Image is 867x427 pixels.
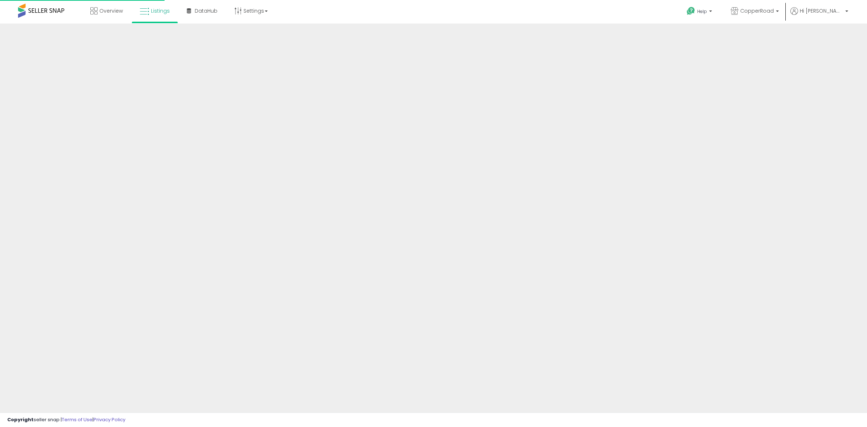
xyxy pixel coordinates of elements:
[99,7,123,14] span: Overview
[681,1,719,24] a: Help
[800,7,843,14] span: Hi [PERSON_NAME]
[740,7,774,14] span: CopperRoad
[790,7,848,24] a: Hi [PERSON_NAME]
[151,7,170,14] span: Listings
[686,7,695,16] i: Get Help
[195,7,217,14] span: DataHub
[697,8,707,14] span: Help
